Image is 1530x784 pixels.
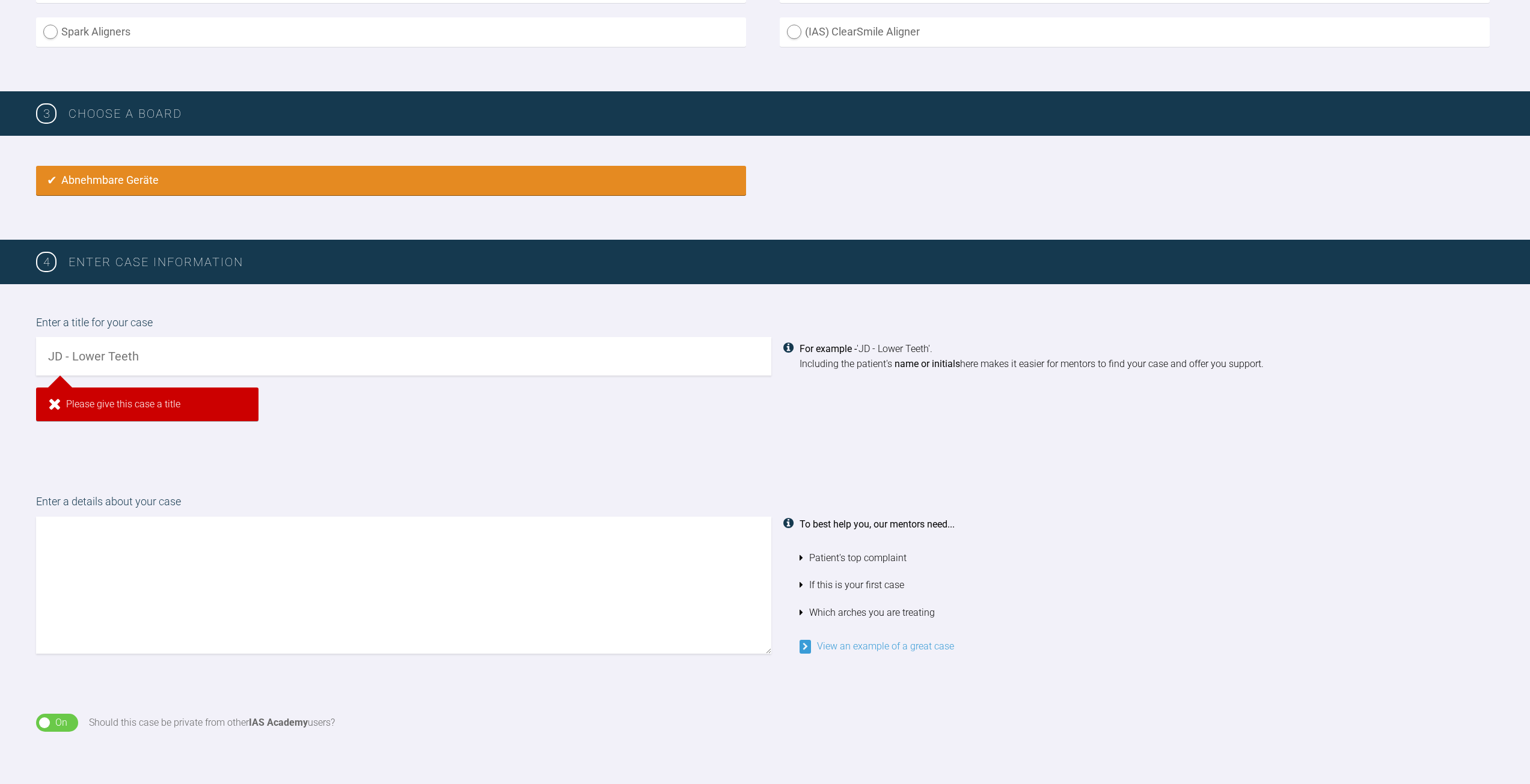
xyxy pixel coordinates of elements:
a: View an example of a great case [800,640,954,652]
div: Please give this case a title [36,387,259,421]
li: Patient's top complaint [800,544,1495,572]
strong: IAS Academy [249,717,308,728]
div: On [55,715,67,731]
li: If this is your first case [800,571,1495,599]
h3: Enter case information [69,252,1494,272]
strong: To best help you, our mentors need... [800,518,955,530]
label: Enter a details about your case [36,493,1494,517]
strong: name or initials [895,358,960,369]
li: Which arches you are treating [800,599,1495,627]
label: Enter a title for your case [36,314,1494,338]
span: 4 [36,252,57,272]
label: (IAS) ClearSmile Aligner [780,17,1490,47]
h3: Choose a board [69,104,1494,123]
div: 'JD - Lower Teeth'. Including the patient's here makes it easier for mentors to find your case an... [800,341,1495,372]
div: Should this case be private from other users? [89,715,335,731]
label: Abnehmbare Geräte [36,166,746,195]
input: JD - Lower Teeth [36,337,771,375]
strong: For example - [800,343,857,354]
span: 3 [36,103,57,124]
label: Spark Aligners [36,17,746,47]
